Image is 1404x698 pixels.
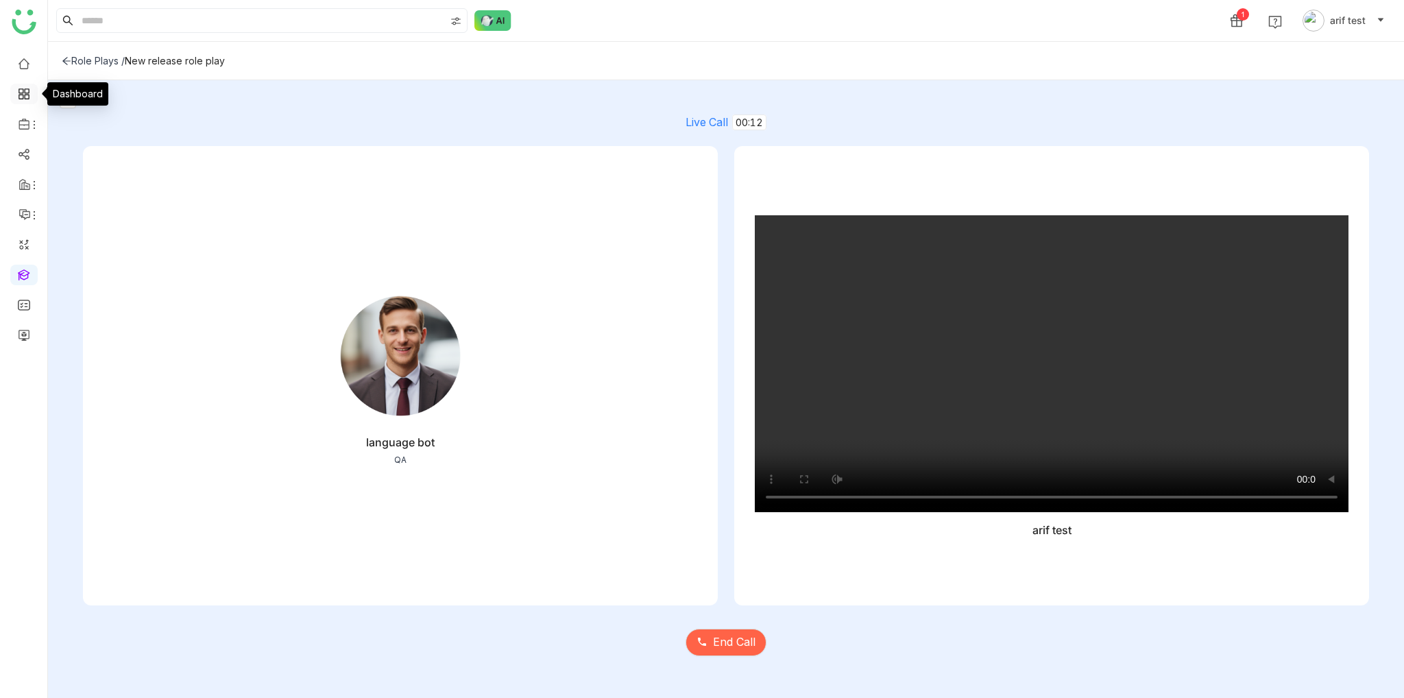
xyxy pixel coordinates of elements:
[12,10,36,34] img: logo
[83,115,1369,130] div: Live Call
[1300,10,1388,32] button: arif test
[686,629,766,656] button: End Call
[62,55,125,67] div: Role Plays /
[474,10,511,31] img: ask-buddy-normal.svg
[394,455,407,465] div: QA
[1032,523,1072,537] div: arif test
[332,287,469,424] img: male.png
[450,16,461,27] img: search-type.svg
[1330,13,1366,28] span: arif test
[47,82,108,106] div: Dashboard
[1303,10,1324,32] img: avatar
[1237,8,1249,21] div: 1
[732,115,766,130] span: 00:12
[366,435,435,449] div: language bot
[125,55,225,67] div: New release role play
[1268,15,1282,29] img: help.svg
[713,634,755,651] span: End Call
